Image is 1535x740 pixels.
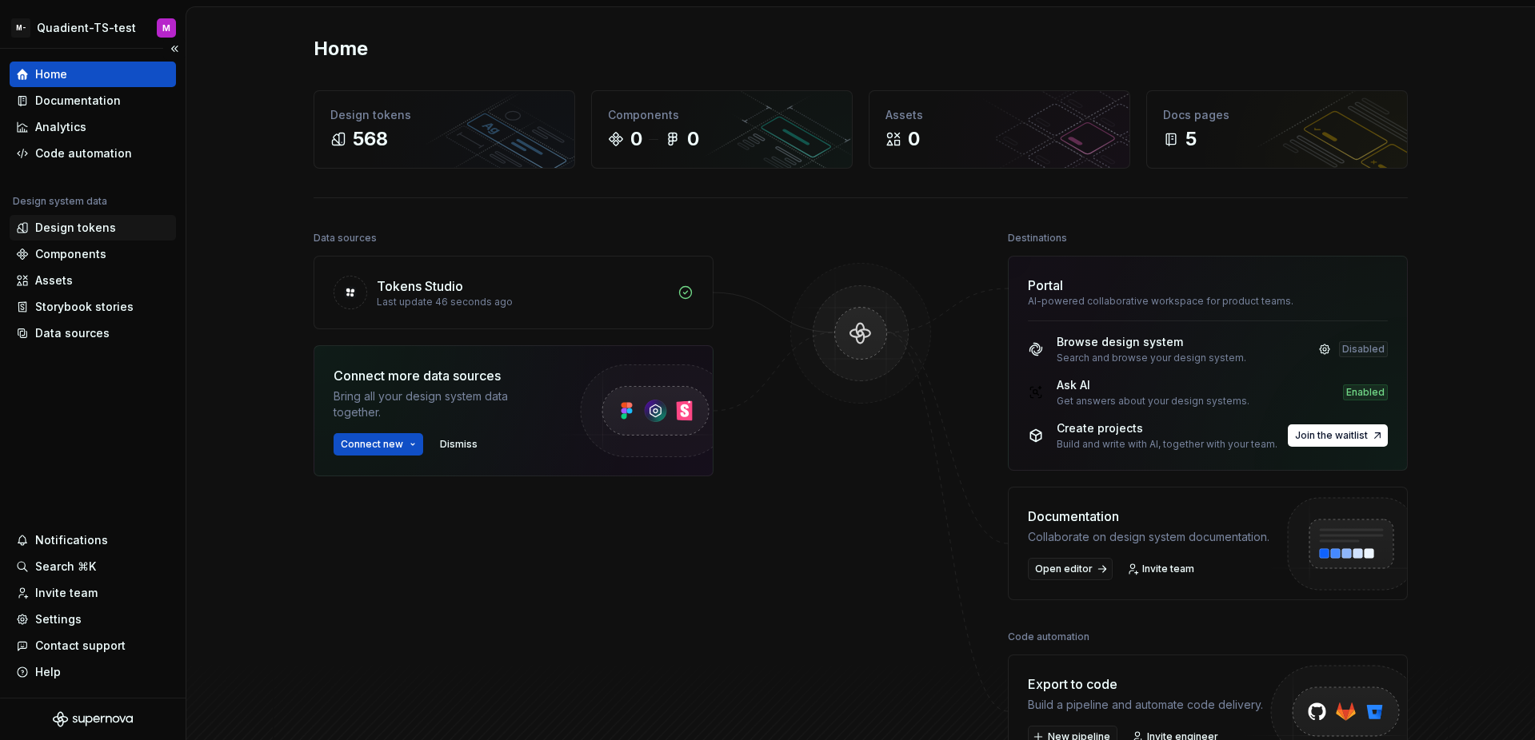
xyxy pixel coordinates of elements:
[1028,697,1263,713] div: Build a pipeline and automate code delivery.
[1028,558,1113,580] a: Open editor
[1035,563,1093,575] span: Open editor
[10,241,176,267] a: Components
[10,114,176,140] a: Analytics
[334,366,550,385] div: Connect more data sources
[10,633,176,658] button: Contact support
[35,93,121,109] div: Documentation
[1008,626,1089,648] div: Code automation
[3,10,182,45] button: M-Quadient-TS-testM
[10,62,176,87] a: Home
[377,277,463,296] div: Tokens Studio
[35,246,106,262] div: Components
[35,66,67,82] div: Home
[608,107,836,123] div: Components
[35,532,108,548] div: Notifications
[1057,438,1277,451] div: Build and write with AI, together with your team.
[1295,429,1368,442] span: Join the waitlist
[35,220,116,236] div: Design tokens
[35,611,82,627] div: Settings
[10,527,176,553] button: Notifications
[1028,295,1388,308] div: AI-powered collaborative workspace for product teams.
[334,388,550,420] div: Bring all your design system data together.
[1057,352,1246,364] div: Search and browse your design system.
[10,320,176,346] a: Data sources
[10,554,176,579] button: Search ⌘K
[1288,424,1388,447] button: Join the waitlist
[53,711,133,727] svg: Supernova Logo
[440,438,478,451] span: Dismiss
[1057,377,1249,393] div: Ask AI
[1028,529,1269,545] div: Collaborate on design system documentation.
[162,22,170,34] div: M
[35,119,86,135] div: Analytics
[1028,276,1063,295] div: Portal
[35,585,98,601] div: Invite team
[13,195,107,208] div: Design system data
[869,90,1130,169] a: Assets0
[1142,563,1194,575] span: Invite team
[1028,507,1269,526] div: Documentation
[687,126,699,152] div: 0
[591,90,853,169] a: Components00
[163,38,186,60] button: Collapse sidebar
[1343,384,1388,400] div: Enabled
[314,90,575,169] a: Design tokens568
[908,126,920,152] div: 0
[10,607,176,632] a: Settings
[35,145,132,161] div: Code automation
[37,20,136,36] div: Quadient-TS-test
[314,36,368,62] h2: Home
[1146,90,1408,169] a: Docs pages5
[35,325,110,341] div: Data sources
[1057,395,1249,408] div: Get answers about your design systems.
[1008,227,1067,249] div: Destinations
[35,273,73,288] div: Assets
[433,433,485,456] button: Dismiss
[35,299,134,315] div: Storybook stories
[341,438,403,451] span: Connect new
[314,256,714,329] a: Tokens StudioLast update 46 seconds ago
[334,433,423,456] button: Connect new
[35,664,61,680] div: Help
[630,126,642,152] div: 0
[11,18,30,38] div: M-
[10,294,176,320] a: Storybook stories
[1057,334,1246,350] div: Browse design system
[314,227,377,249] div: Data sources
[1163,107,1391,123] div: Docs pages
[10,215,176,241] a: Design tokens
[377,296,668,308] div: Last update 46 seconds ago
[10,88,176,113] a: Documentation
[10,141,176,166] a: Code automation
[1339,341,1388,357] div: Disabled
[330,107,558,123] div: Design tokens
[10,659,176,685] button: Help
[1122,558,1201,580] a: Invite team
[885,107,1113,123] div: Assets
[1028,674,1263,694] div: Export to code
[353,126,388,152] div: 568
[35,638,126,654] div: Contact support
[10,268,176,293] a: Assets
[35,559,96,575] div: Search ⌘K
[1057,420,1277,436] div: Create projects
[1185,126,1197,152] div: 5
[10,580,176,606] a: Invite team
